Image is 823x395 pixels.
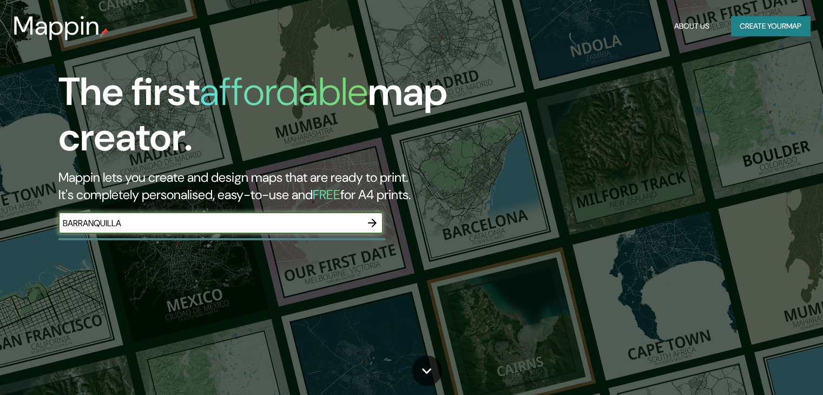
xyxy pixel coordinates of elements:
button: Create yourmap [731,16,810,36]
img: mappin-pin [100,28,109,37]
button: About Us [670,16,714,36]
h1: The first map creator. [58,69,470,169]
h1: affordable [200,67,368,117]
h2: Mappin lets you create and design maps that are ready to print. It's completely personalised, eas... [58,169,470,203]
input: Choose your favourite place [58,217,361,229]
h5: FREE [313,186,340,203]
h3: Mappin [13,11,100,41]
